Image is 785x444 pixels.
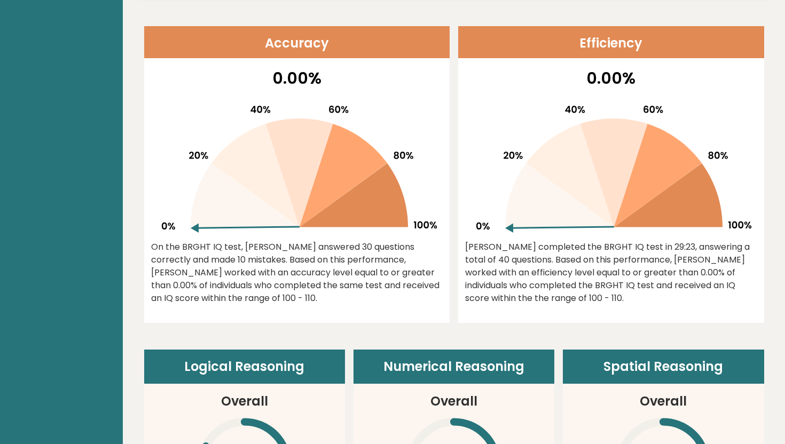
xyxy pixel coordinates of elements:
[151,241,443,305] div: On the BRGHT IQ test, [PERSON_NAME] answered 30 questions correctly and made 10 mistakes. Based o...
[563,350,764,384] header: Spatial Reasoning
[465,66,757,90] p: 0.00%
[354,350,554,384] header: Numerical Reasoning
[221,392,268,411] h3: Overall
[458,26,764,58] header: Efficiency
[640,392,687,411] h3: Overall
[144,26,450,58] header: Accuracy
[430,392,477,411] h3: Overall
[151,66,443,90] p: 0.00%
[465,241,757,305] div: [PERSON_NAME] completed the BRGHT IQ test in 29:23, answering a total of 40 questions. Based on t...
[144,350,345,384] header: Logical Reasoning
